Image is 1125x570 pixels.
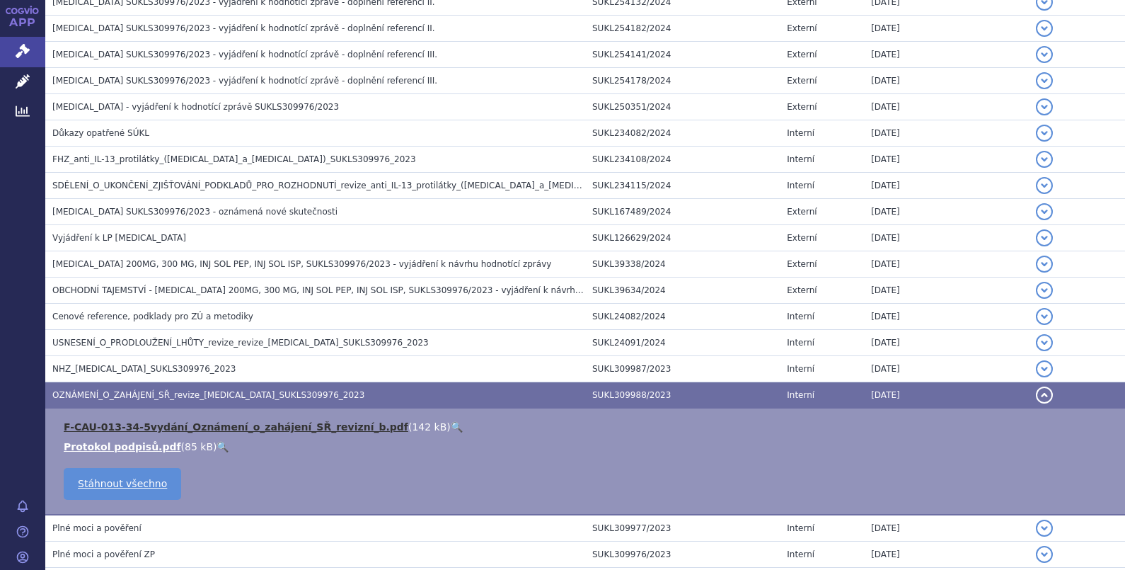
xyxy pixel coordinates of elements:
span: Interní [787,523,814,533]
button: detail [1036,229,1053,246]
a: F-CAU-013-34-5vydání_Oznámení_o_zahájení_SŘ_revizní_b.pdf [64,421,408,433]
span: 142 kB [412,421,446,433]
td: [DATE] [864,42,1028,68]
span: NHZ_dupilumab_SUKLS309976_2023 [52,364,236,374]
span: Interní [787,549,814,559]
button: detail [1036,177,1053,194]
td: [DATE] [864,382,1028,409]
span: USNESENÍ_O_PRODLOUŽENÍ_LHŮTY_revize_revize_dupilumab_SUKLS309976_2023 [52,338,429,348]
td: SUKL39338/2024 [585,251,780,278]
td: SUKL254141/2024 [585,42,780,68]
button: detail [1036,282,1053,299]
span: DUPIXENT - vyjádření k hodnotící zprávě SUKLS309976/2023 [52,102,339,112]
span: Interní [787,128,814,138]
td: SUKL309976/2023 [585,542,780,568]
span: Externí [787,259,817,269]
span: OBCHODNÍ TAJEMSTVÍ - DUPIXENT 200MG, 300 MG, INJ SOL PEP, INJ SOL ISP, SUKLS309976/2023 - vyjádře... [52,285,654,295]
li: ( ) [64,440,1111,454]
td: [DATE] [864,542,1028,568]
td: [DATE] [864,199,1028,225]
td: [DATE] [864,173,1028,199]
span: Interní [787,390,814,400]
span: Externí [787,285,817,295]
td: SUKL24082/2024 [585,304,780,330]
button: detail [1036,20,1053,37]
td: [DATE] [864,225,1028,251]
td: SUKL234082/2024 [585,120,780,147]
td: [DATE] [864,304,1028,330]
td: [DATE] [864,16,1028,42]
a: 🔍 [451,421,463,433]
td: [DATE] [864,356,1028,382]
button: detail [1036,46,1053,63]
span: DUPIXENT 200MG, 300 MG, INJ SOL PEP, INJ SOL ISP, SUKLS309976/2023 - vyjádření k návrhu hodnotící... [52,259,551,269]
span: FHZ_anti_IL-13_protilátky_(dupilumab_a_lebrikizumab)_SUKLS309976_2023 [52,154,416,164]
td: [DATE] [864,147,1028,173]
span: Interní [787,181,814,190]
span: Externí [787,50,817,59]
td: SUKL24091/2024 [585,330,780,356]
td: SUKL254182/2024 [585,16,780,42]
span: Důkazy opatřené SÚKL [52,128,149,138]
span: DUPIXENT SUKLS309976/2023 - oznámená nové skutečnosti [52,207,337,217]
span: Interní [787,364,814,374]
td: [DATE] [864,278,1028,304]
a: 🔍 [217,441,229,452]
button: detail [1036,125,1053,142]
span: DUPIXENT SUKLS309976/2023 - vyjádření k hodnotící zprávě - doplnění referencí III. [52,76,437,86]
td: [DATE] [864,330,1028,356]
td: SUKL309987/2023 [585,356,780,382]
span: Externí [787,233,817,243]
td: [DATE] [864,515,1028,542]
td: [DATE] [864,251,1028,278]
span: OZNÁMENÍ_O_ZAHÁJENÍ_SŘ_revize_dupilumab_SUKLS309976_2023 [52,390,364,400]
button: detail [1036,151,1053,168]
li: ( ) [64,420,1111,434]
button: detail [1036,334,1053,351]
td: SUKL39634/2024 [585,278,780,304]
button: detail [1036,360,1053,377]
a: Stáhnout všechno [64,468,181,500]
button: detail [1036,520,1053,537]
button: detail [1036,72,1053,89]
td: SUKL167489/2024 [585,199,780,225]
td: SUKL234108/2024 [585,147,780,173]
span: Interní [787,312,814,321]
button: detail [1036,308,1053,325]
td: [DATE] [864,94,1028,120]
td: [DATE] [864,68,1028,94]
span: Interní [787,154,814,164]
span: Externí [787,76,817,86]
button: detail [1036,256,1053,273]
span: Externí [787,23,817,33]
button: detail [1036,203,1053,220]
span: DUPIXENT SUKLS309976/2023 - vyjádření k hodnotící zprávě - doplnění referencí III. [52,50,437,59]
button: detail [1036,98,1053,115]
span: 85 kB [185,441,213,452]
td: SUKL126629/2024 [585,225,780,251]
span: Cenové reference, podklady pro ZÚ a metodiky [52,312,253,321]
span: Interní [787,338,814,348]
span: Plné moci a pověření [52,523,142,533]
button: detail [1036,387,1053,404]
td: SUKL309977/2023 [585,515,780,542]
td: SUKL234115/2024 [585,173,780,199]
a: Protokol podpisů.pdf [64,441,181,452]
span: Externí [787,207,817,217]
span: Externí [787,102,817,112]
td: SUKL250351/2024 [585,94,780,120]
span: DUPIXENT SUKLS309976/2023 - vyjádření k hodnotící zprávě - doplnění referencí II. [52,23,435,33]
span: Vyjádření k LP Dupixent [52,233,186,243]
button: detail [1036,546,1053,563]
span: Plné moci a pověření ZP [52,549,155,559]
td: SUKL309988/2023 [585,382,780,409]
td: [DATE] [864,120,1028,147]
td: SUKL254178/2024 [585,68,780,94]
span: SDĚLENÍ_O_UKONČENÍ_ZJIŠŤOVÁNÍ_PODKLADŮ_PRO_ROZHODNUTÍ_revize_anti_IL-13_protilátky_(dupilumab_a_l... [52,181,712,190]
